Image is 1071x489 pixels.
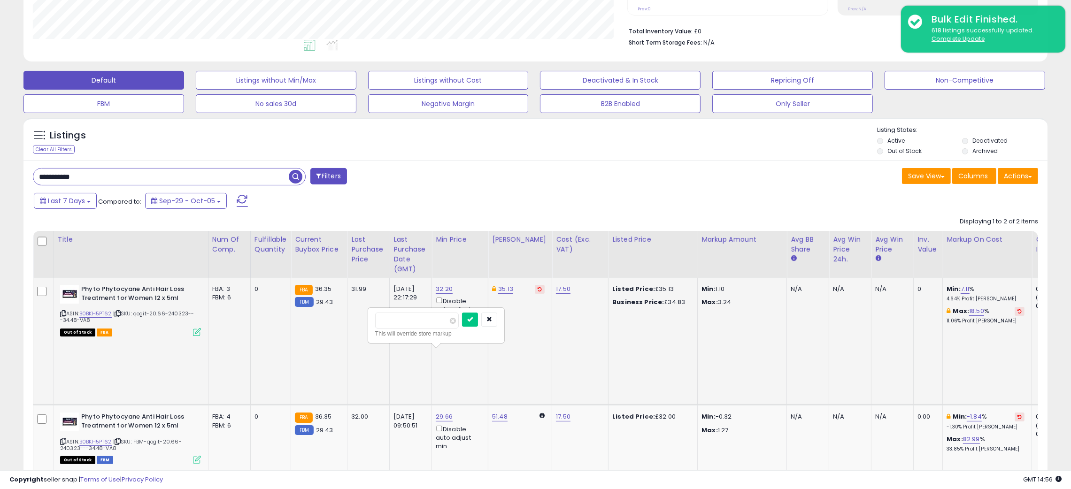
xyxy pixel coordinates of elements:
[612,413,690,421] div: £32.00
[701,412,716,421] strong: Min:
[1036,294,1049,301] small: (0%)
[436,412,453,421] a: 29.66
[701,285,779,293] p: 1.10
[875,413,906,421] div: N/A
[33,145,75,154] div: Clear All Filters
[875,285,906,293] div: N/A
[1036,235,1070,254] div: Ordered Items
[60,329,95,336] span: All listings that are currently out of stock and unavailable for purchase on Amazon
[79,310,112,318] a: B0BKH5PT62
[539,413,545,419] i: Calculated using Dynamic Max Price.
[212,285,243,293] div: FBA: 3
[498,284,513,294] a: 35.13
[295,235,343,254] div: Current Buybox Price
[351,235,385,264] div: Last Purchase Price
[1017,414,1022,419] i: Revert to store-level Min Markup
[393,235,428,274] div: Last Purchase Date (GMT)
[848,6,866,12] small: Prev: N/A
[50,129,86,142] h5: Listings
[947,446,1025,452] p: 33.85% Profit [PERSON_NAME]
[629,25,1031,36] li: £0
[98,197,141,206] span: Compared to:
[875,235,909,254] div: Avg Win Price
[196,94,356,113] button: No sales 30d
[833,235,867,264] div: Avg Win Price 24h.
[316,426,333,435] span: 29.43
[877,126,1048,135] p: Listing States:
[60,285,201,335] div: ASIN:
[932,35,985,43] u: Complete Update
[79,438,112,446] a: B0BKH5PT62
[947,296,1025,302] p: 4.64% Profit [PERSON_NAME]
[368,94,529,113] button: Negative Margin
[947,424,1025,430] p: -1.30% Profit [PERSON_NAME]
[9,475,44,484] strong: Copyright
[122,475,163,484] a: Privacy Policy
[351,285,382,293] div: 31.99
[701,284,716,293] strong: Min:
[947,413,1025,430] div: %
[212,235,247,254] div: Num of Comp.
[60,456,95,464] span: All listings that are currently out of stock and unavailable for purchase on Amazon
[947,307,1025,324] div: %
[947,413,950,420] i: This overrides the store level min markup for this listing
[315,412,332,421] span: 36.35
[953,412,967,421] b: Min:
[925,13,1058,26] div: Bulk Edit Finished.
[60,310,194,324] span: | SKU: qogit-20.66-240323---34.48-VA8
[612,412,655,421] b: Listed Price:
[492,235,548,244] div: [PERSON_NAME]
[295,425,313,435] small: FBM
[612,298,690,306] div: £34.83
[612,235,693,244] div: Listed Price
[436,235,484,244] div: Min Price
[9,475,163,484] div: seller snap | |
[540,71,701,90] button: Deactivated & In Stock
[712,94,873,113] button: Only Seller
[310,168,347,184] button: Filters
[925,26,1058,44] div: 618 listings successfully updated.
[638,6,651,12] small: Prev: 0
[963,435,980,444] a: 82.99
[833,413,864,421] div: N/A
[556,235,604,254] div: Cost (Exc. VAT)
[295,297,313,307] small: FBM
[23,94,184,113] button: FBM
[540,94,701,113] button: B2B Enabled
[701,426,718,435] strong: Max:
[34,193,97,209] button: Last 7 Days
[23,71,184,90] button: Default
[393,413,424,429] div: [DATE] 09:50:51
[612,285,690,293] div: £35.13
[712,71,873,90] button: Repricing Off
[701,298,779,306] p: 3.24
[791,235,825,254] div: Avg BB Share
[703,38,715,47] span: N/A
[833,285,864,293] div: N/A
[97,329,113,336] span: FBA
[212,421,243,430] div: FBM: 6
[254,285,284,293] div: 0
[60,413,79,431] img: 31BR8v6uqyL._SL40_.jpg
[791,285,822,293] div: N/A
[953,306,970,315] b: Max:
[436,284,453,294] a: 32.20
[947,308,950,314] i: This overrides the store level max markup for this listing
[97,456,114,464] span: FBM
[212,413,243,421] div: FBA: 4
[947,284,961,293] b: Min:
[960,217,1038,226] div: Displaying 1 to 2 of 2 items
[917,413,935,421] div: 0.00
[492,412,508,421] a: 51.48
[972,137,1008,145] label: Deactivated
[947,435,963,443] b: Max:
[393,285,424,302] div: [DATE] 22:17:29
[791,413,822,421] div: N/A
[969,306,984,316] a: 18.50
[875,254,881,263] small: Avg Win Price.
[145,193,227,209] button: Sep-29 - Oct-05
[967,412,982,421] a: -1.84
[212,293,243,302] div: FBM: 6
[80,475,120,484] a: Terms of Use
[351,413,382,421] div: 32.00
